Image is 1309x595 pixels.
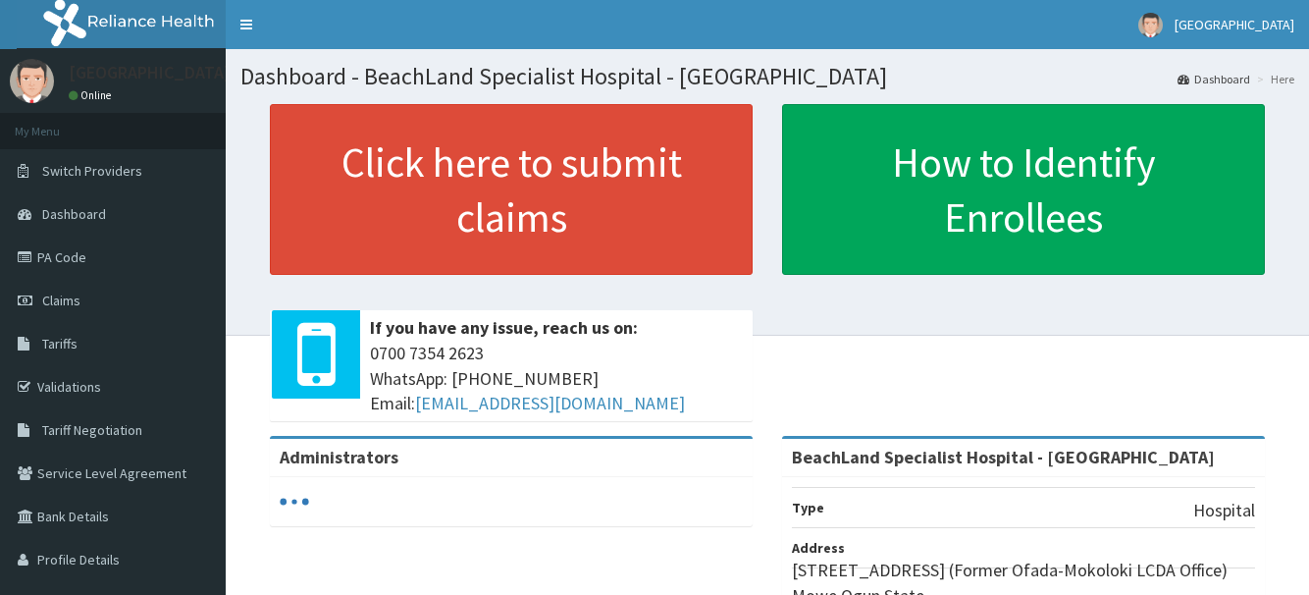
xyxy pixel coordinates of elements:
[415,392,685,414] a: [EMAIL_ADDRESS][DOMAIN_NAME]
[280,487,309,516] svg: audio-loading
[280,446,398,468] b: Administrators
[1252,71,1294,87] li: Here
[792,539,845,557] b: Address
[42,162,142,180] span: Switch Providers
[782,104,1265,275] a: How to Identify Enrollees
[792,446,1215,468] strong: BeachLand Specialist Hospital - [GEOGRAPHIC_DATA]
[1175,16,1294,33] span: [GEOGRAPHIC_DATA]
[792,499,824,516] b: Type
[270,104,753,275] a: Click here to submit claims
[69,64,231,81] p: [GEOGRAPHIC_DATA]
[10,59,54,103] img: User Image
[1193,498,1255,523] p: Hospital
[42,421,142,439] span: Tariff Negotiation
[370,316,638,339] b: If you have any issue, reach us on:
[370,341,743,416] span: 0700 7354 2623 WhatsApp: [PHONE_NUMBER] Email:
[42,205,106,223] span: Dashboard
[42,292,80,309] span: Claims
[1138,13,1163,37] img: User Image
[42,335,78,352] span: Tariffs
[69,88,116,102] a: Online
[240,64,1294,89] h1: Dashboard - BeachLand Specialist Hospital - [GEOGRAPHIC_DATA]
[1178,71,1250,87] a: Dashboard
